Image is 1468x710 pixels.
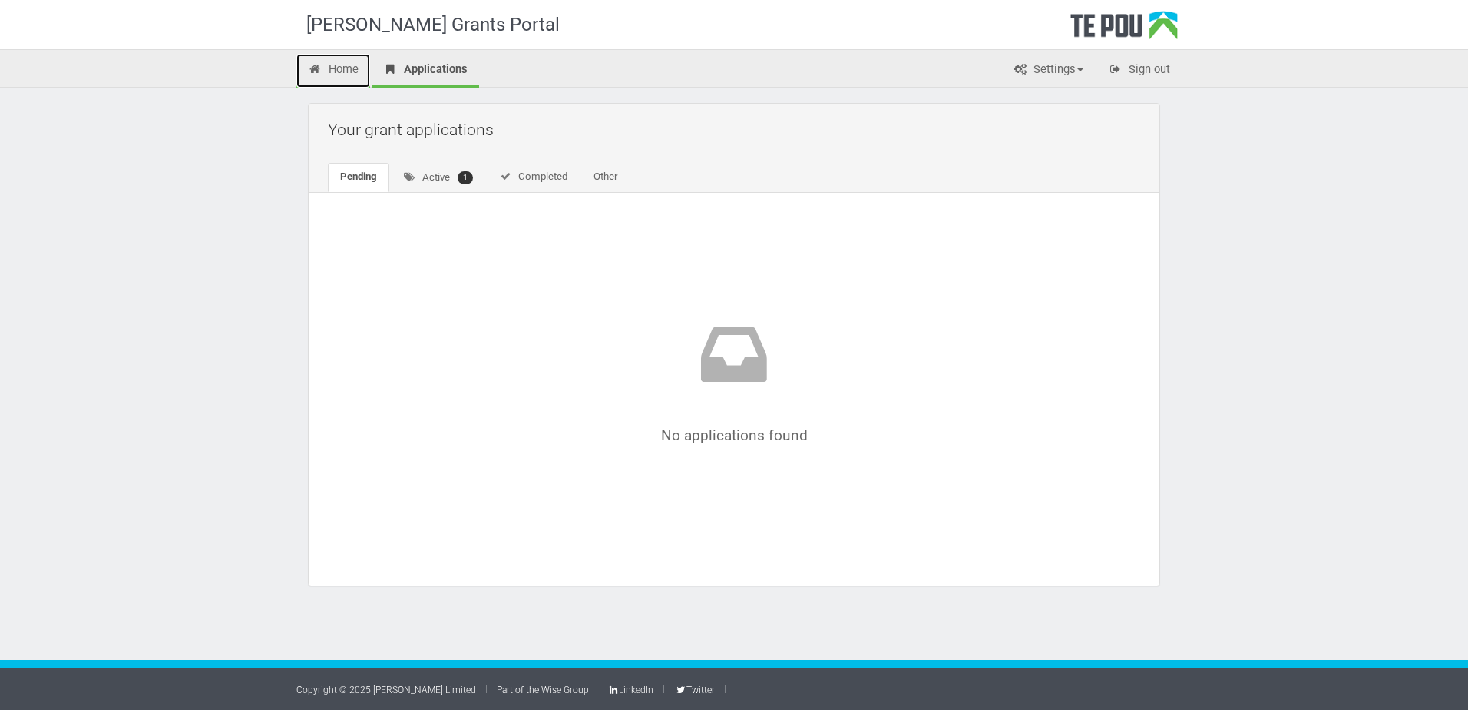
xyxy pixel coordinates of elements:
a: Active [391,163,485,193]
a: LinkedIn [607,685,653,695]
div: No applications found [374,316,1094,443]
span: 1 [458,171,473,184]
a: Twitter [674,685,714,695]
a: Completed [487,163,580,192]
a: Applications [372,54,479,88]
a: Home [296,54,370,88]
a: Copyright © 2025 [PERSON_NAME] Limited [296,685,476,695]
a: Sign out [1096,54,1182,88]
div: Te Pou Logo [1070,11,1178,49]
a: Part of the Wise Group [497,685,589,695]
a: Settings [1001,54,1095,88]
a: Other [581,163,630,192]
h2: Your grant applications [328,111,1148,148]
a: Pending [328,163,389,192]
